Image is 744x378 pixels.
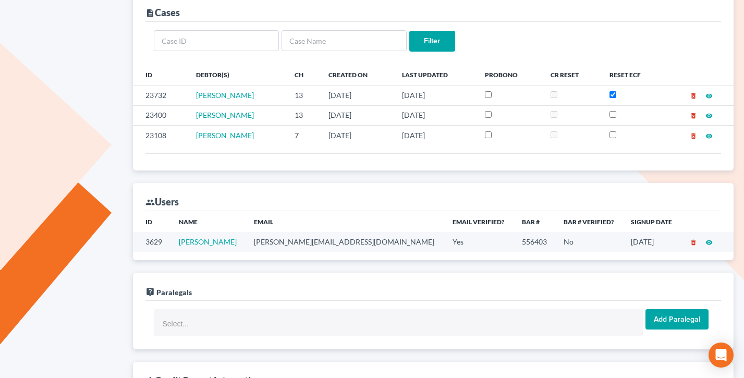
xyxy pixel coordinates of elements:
input: Case Name [282,30,407,51]
td: [DATE] [320,105,394,125]
td: 13 [286,105,320,125]
a: delete_forever [690,91,697,100]
td: 23732 [133,86,188,105]
a: visibility [705,111,713,119]
td: [DATE] [394,125,477,145]
a: delete_forever [690,111,697,119]
th: Created On [320,64,394,85]
th: Last Updated [394,64,477,85]
th: ProBono [477,64,542,85]
i: visibility [705,239,713,246]
a: visibility [705,131,713,140]
div: Open Intercom Messenger [709,343,734,368]
a: visibility [705,91,713,100]
td: [DATE] [320,86,394,105]
i: delete_forever [690,239,697,246]
th: Ch [286,64,320,85]
td: 7 [286,125,320,145]
i: visibility [705,132,713,140]
th: Reset ECF [601,64,665,85]
span: Paralegals [156,288,192,297]
td: [PERSON_NAME][EMAIL_ADDRESS][DOMAIN_NAME] [246,232,444,251]
i: delete_forever [690,92,697,100]
td: 13 [286,86,320,105]
a: [PERSON_NAME] [196,91,254,100]
td: [DATE] [394,86,477,105]
i: delete_forever [690,132,697,140]
a: [PERSON_NAME] [179,237,237,246]
td: [DATE] [320,125,394,145]
i: delete_forever [690,112,697,119]
td: 23400 [133,105,188,125]
i: visibility [705,112,713,119]
td: No [555,232,623,251]
th: ID [133,64,188,85]
td: [DATE] [623,232,681,251]
a: [PERSON_NAME] [196,131,254,140]
td: 556403 [514,232,556,251]
a: delete_forever [690,131,697,140]
th: Bar # Verified? [555,211,623,232]
td: 3629 [133,232,171,251]
input: Add Paralegal [645,309,709,330]
input: Filter [409,31,455,52]
a: [PERSON_NAME] [196,111,254,119]
i: group [145,198,155,207]
th: Name [170,211,246,232]
a: visibility [705,237,713,246]
td: [DATE] [394,105,477,125]
i: visibility [705,92,713,100]
a: delete_forever [690,237,697,246]
i: live_help [145,287,155,297]
th: Email Verified? [444,211,513,232]
th: CR Reset [542,64,602,85]
td: 23108 [133,125,188,145]
div: Cases [145,6,180,19]
th: Email [246,211,444,232]
th: Signup Date [623,211,681,232]
td: Yes [444,232,513,251]
div: Users [145,196,179,208]
th: Bar # [514,211,556,232]
th: ID [133,211,171,232]
i: description [145,8,155,18]
th: Debtor(s) [188,64,286,85]
input: Case ID [154,30,279,51]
